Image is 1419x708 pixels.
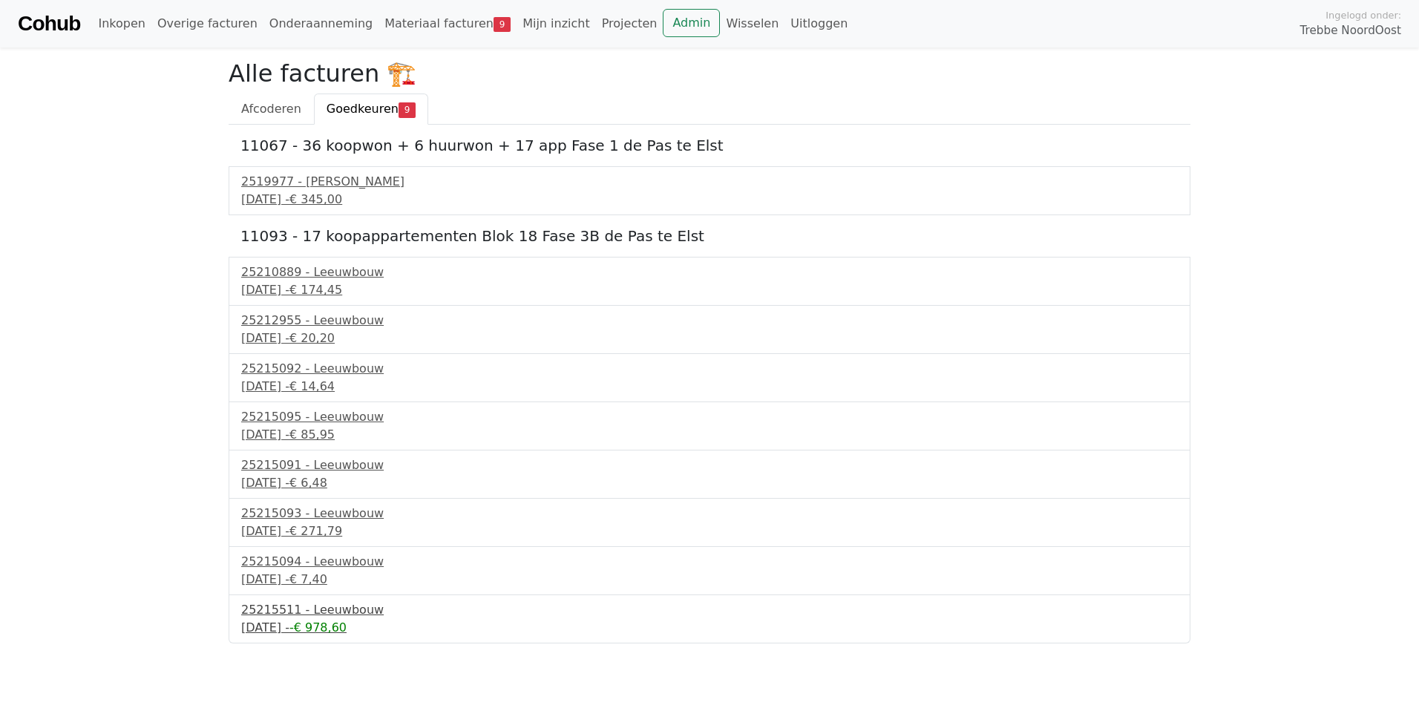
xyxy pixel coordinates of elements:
a: 25215092 - Leeuwbouw[DATE] -€ 14,64 [241,360,1178,396]
a: Overige facturen [151,9,263,39]
div: 25210889 - Leeuwbouw [241,263,1178,281]
a: Admin [663,9,720,37]
span: 9 [494,17,511,32]
a: Inkopen [92,9,151,39]
a: 25215093 - Leeuwbouw[DATE] -€ 271,79 [241,505,1178,540]
a: Onderaanneming [263,9,378,39]
span: Goedkeuren [327,102,399,116]
a: 25215095 - Leeuwbouw[DATE] -€ 85,95 [241,408,1178,444]
div: [DATE] - [241,474,1178,492]
div: [DATE] - [241,281,1178,299]
span: € 345,00 [289,192,342,206]
div: [DATE] - [241,330,1178,347]
span: Afcoderen [241,102,301,116]
span: € 20,20 [289,331,335,345]
span: 9 [399,102,416,117]
a: Uitloggen [784,9,853,39]
span: € 174,45 [289,283,342,297]
a: 25212955 - Leeuwbouw[DATE] -€ 20,20 [241,312,1178,347]
a: 25215091 - Leeuwbouw[DATE] -€ 6,48 [241,456,1178,492]
h2: Alle facturen 🏗️ [229,59,1190,88]
span: Trebbe NoordOost [1300,22,1401,39]
a: Cohub [18,6,80,42]
div: 2519977 - [PERSON_NAME] [241,173,1178,191]
div: 25215091 - Leeuwbouw [241,456,1178,474]
a: 25215094 - Leeuwbouw[DATE] -€ 7,40 [241,553,1178,589]
a: 25215511 - Leeuwbouw[DATE] --€ 978,60 [241,601,1178,637]
span: € 6,48 [289,476,327,490]
a: Goedkeuren9 [314,94,428,125]
a: 25210889 - Leeuwbouw[DATE] -€ 174,45 [241,263,1178,299]
span: € 7,40 [289,572,327,586]
a: Projecten [596,9,663,39]
div: [DATE] - [241,191,1178,209]
a: Afcoderen [229,94,314,125]
a: Wisselen [720,9,784,39]
span: Ingelogd onder: [1325,8,1401,22]
div: [DATE] - [241,571,1178,589]
span: € 85,95 [289,427,335,442]
div: 25215094 - Leeuwbouw [241,553,1178,571]
div: [DATE] - [241,378,1178,396]
div: 25215092 - Leeuwbouw [241,360,1178,378]
div: 25215511 - Leeuwbouw [241,601,1178,619]
span: € 271,79 [289,524,342,538]
span: € 14,64 [289,379,335,393]
div: 25215093 - Leeuwbouw [241,505,1178,522]
div: [DATE] - [241,619,1178,637]
a: Materiaal facturen9 [378,9,517,39]
div: [DATE] - [241,426,1178,444]
div: [DATE] - [241,522,1178,540]
span: -€ 978,60 [289,620,347,635]
div: 25215095 - Leeuwbouw [241,408,1178,426]
h5: 11093 - 17 koopappartementen Blok 18 Fase 3B de Pas te Elst [240,227,1179,245]
h5: 11067 - 36 koopwon + 6 huurwon + 17 app Fase 1 de Pas te Elst [240,137,1179,154]
a: Mijn inzicht [517,9,596,39]
div: 25212955 - Leeuwbouw [241,312,1178,330]
a: 2519977 - [PERSON_NAME][DATE] -€ 345,00 [241,173,1178,209]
